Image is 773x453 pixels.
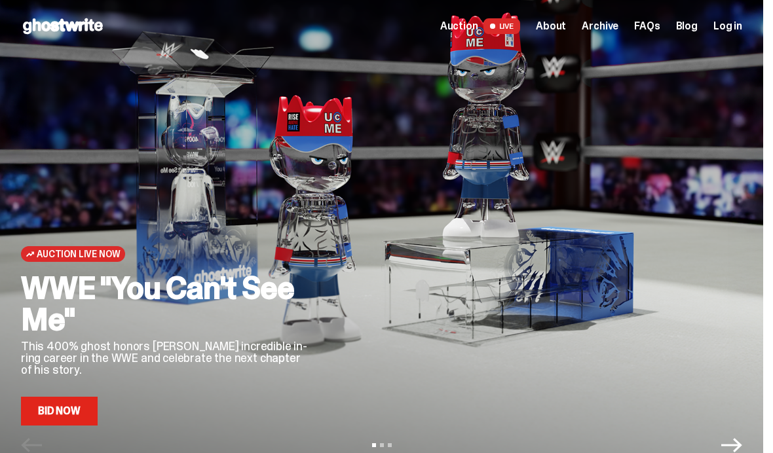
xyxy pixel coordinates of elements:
a: FAQs [634,21,660,31]
p: This 400% ghost honors [PERSON_NAME] incredible in-ring career in the WWE and celebrate the next ... [21,340,312,376]
a: Archive [582,21,618,31]
button: View slide 2 [380,443,384,447]
span: LIVE [483,18,521,34]
a: Auction LIVE [440,18,520,34]
button: View slide 1 [372,443,376,447]
a: Blog [676,21,698,31]
span: Auction Live Now [37,249,120,259]
a: Bid Now [21,397,98,426]
button: View slide 3 [388,443,392,447]
a: About [536,21,566,31]
span: Auction [440,21,478,31]
a: Log in [713,21,742,31]
h2: WWE "You Can't See Me" [21,272,312,335]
